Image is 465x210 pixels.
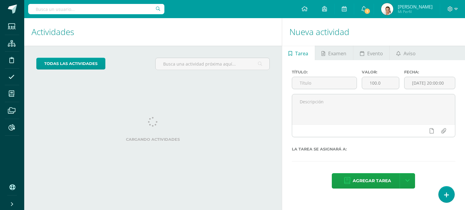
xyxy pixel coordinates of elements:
[390,46,422,60] a: Aviso
[381,3,393,15] img: 5eb53e217b686ee6b2ea6dc31a66d172.png
[28,4,164,14] input: Busca un usuario...
[289,18,458,46] h1: Nueva actividad
[362,70,399,74] label: Valor:
[398,9,433,14] span: Mi Perfil
[404,46,416,61] span: Aviso
[315,46,353,60] a: Examen
[362,77,399,89] input: Puntos máximos
[36,58,105,69] a: todas las Actividades
[292,70,357,74] label: Título:
[404,70,455,74] label: Fecha:
[31,18,275,46] h1: Actividades
[353,46,389,60] a: Evento
[364,8,371,15] span: 1
[398,4,433,10] span: [PERSON_NAME]
[282,46,315,60] a: Tarea
[295,46,308,61] span: Tarea
[367,46,383,61] span: Evento
[328,46,346,61] span: Examen
[292,77,357,89] input: Título
[292,147,455,151] label: La tarea se asignará a:
[36,137,270,142] label: Cargando actividades
[404,77,455,89] input: Fecha de entrega
[156,58,269,70] input: Busca una actividad próxima aquí...
[353,173,391,188] span: Agregar tarea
